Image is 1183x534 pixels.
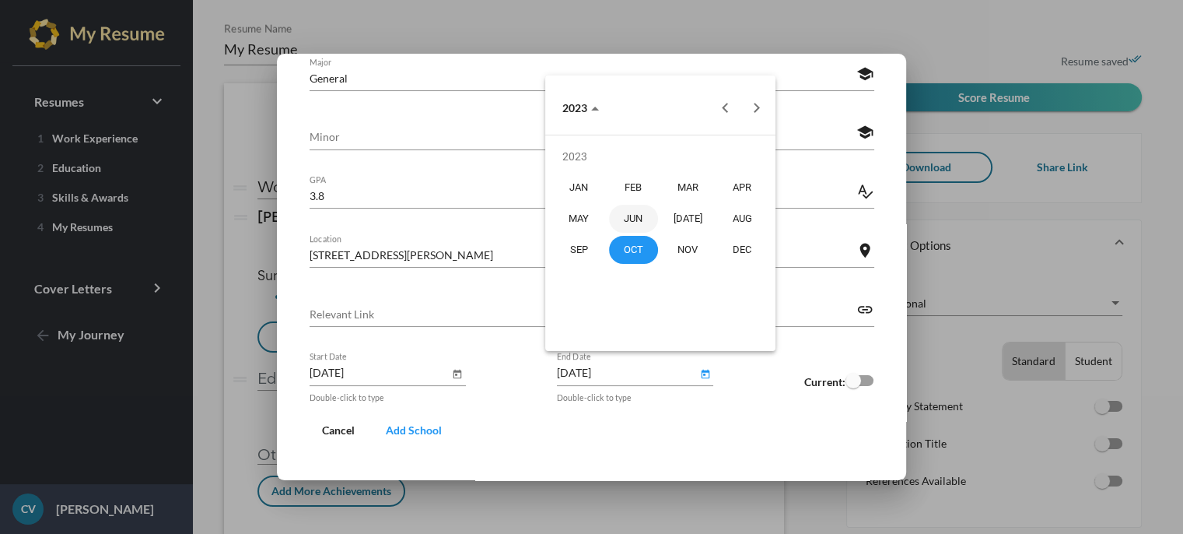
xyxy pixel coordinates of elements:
td: December 2023 [715,234,769,265]
div: JUN [609,205,658,233]
div: FEB [609,174,658,202]
td: January 2023 [551,172,606,203]
td: May 2023 [551,203,606,234]
div: MAY [555,205,604,233]
td: March 2023 [660,172,715,203]
button: Choose date [550,93,611,124]
span: 2023 [562,101,599,114]
td: February 2023 [606,172,660,203]
td: November 2023 [660,234,715,265]
td: July 2023 [660,203,715,234]
div: JAN [555,174,604,202]
td: August 2023 [715,203,769,234]
div: APR [718,174,767,202]
button: Next year [740,93,772,124]
div: SEP [555,236,604,264]
div: NOV [663,236,712,264]
div: DEC [718,236,767,264]
td: 2023 [551,141,769,172]
td: June 2023 [606,203,660,234]
td: September 2023 [551,234,606,265]
button: Previous year [709,93,740,124]
div: AUG [718,205,767,233]
div: [DATE] [663,205,712,233]
td: October 2023 [606,234,660,265]
td: April 2023 [715,172,769,203]
div: OCT [609,236,658,264]
div: MAR [663,174,712,202]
